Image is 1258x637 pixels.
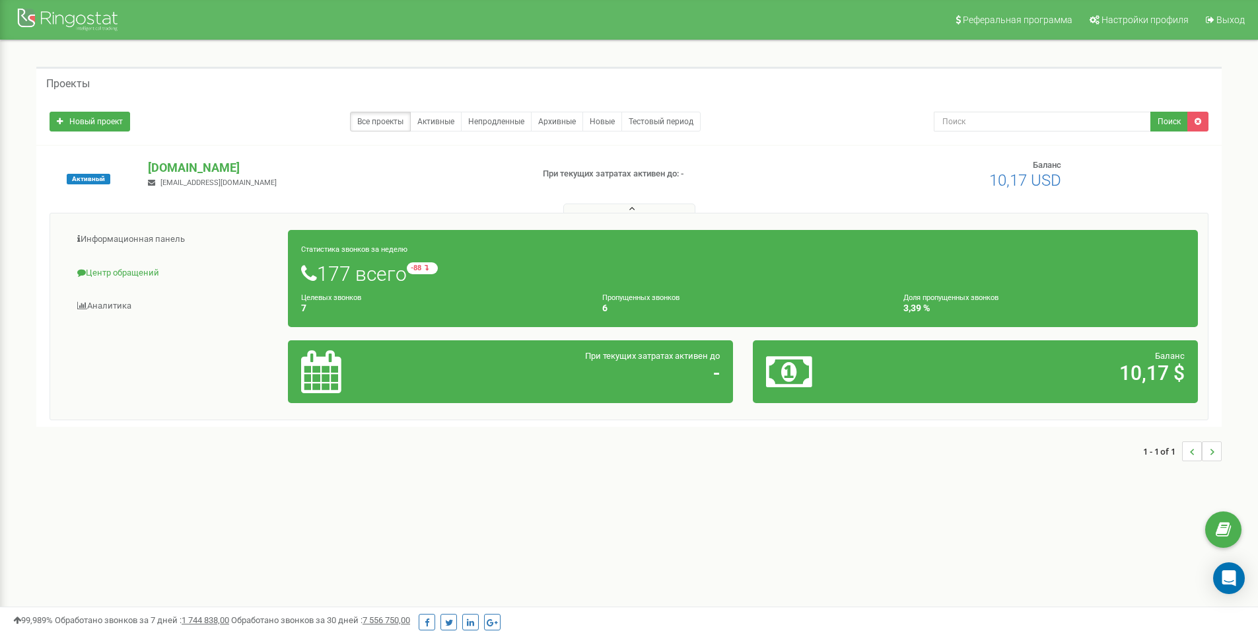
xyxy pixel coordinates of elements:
button: Поиск [1150,112,1188,131]
a: Центр обращений [60,257,289,289]
small: Статистика звонков за неделю [301,245,407,254]
a: Новые [582,112,622,131]
span: Активный [67,174,110,184]
nav: ... [1143,428,1222,474]
span: Обработано звонков за 30 дней : [231,615,410,625]
span: 99,989% [13,615,53,625]
h2: 10,17 $ [912,362,1185,384]
small: Целевых звонков [301,293,361,302]
span: Выход [1216,15,1245,25]
span: Обработано звонков за 7 дней : [55,615,229,625]
h1: 177 всего [301,262,1185,285]
span: 10,17 USD [989,171,1061,190]
h2: - [447,362,720,384]
small: Доля пропущенных звонков [903,293,998,302]
p: При текущих затратах активен до: - [543,168,818,180]
span: Баланс [1155,351,1185,361]
h4: 3,39 % [903,303,1185,313]
small: -88 [407,262,438,274]
span: 1 - 1 of 1 [1143,441,1182,461]
span: [EMAIL_ADDRESS][DOMAIN_NAME] [160,178,277,187]
h4: 7 [301,303,582,313]
a: Все проекты [350,112,411,131]
a: Информационная панель [60,223,289,256]
p: [DOMAIN_NAME] [148,159,521,176]
u: 1 744 838,00 [182,615,229,625]
span: Настройки профиля [1101,15,1189,25]
u: 7 556 750,00 [363,615,410,625]
span: Баланс [1033,160,1061,170]
a: Архивные [531,112,583,131]
a: Активные [410,112,462,131]
a: Новый проект [50,112,130,131]
input: Поиск [934,112,1151,131]
a: Непродленные [461,112,532,131]
div: Open Intercom Messenger [1213,562,1245,594]
span: Реферальная программа [963,15,1072,25]
h4: 6 [602,303,884,313]
a: Аналитика [60,290,289,322]
span: При текущих затратах активен до [585,351,720,361]
h5: Проекты [46,78,90,90]
small: Пропущенных звонков [602,293,680,302]
a: Тестовый период [621,112,701,131]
